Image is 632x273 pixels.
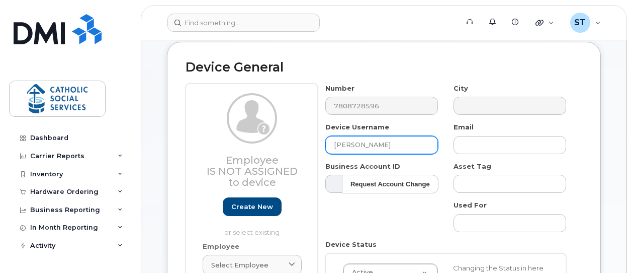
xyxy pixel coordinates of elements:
span: Select employee [211,260,268,270]
label: Device Username [325,122,389,132]
label: Device Status [325,240,377,249]
span: to device [228,176,276,188]
div: Quicklinks [528,13,561,33]
button: Request Account Change [342,175,438,193]
p: or select existing [203,228,302,237]
label: Employee [203,242,239,251]
span: ST [574,17,586,29]
h3: Employee [203,155,302,188]
label: Number [325,84,354,93]
label: Email [454,122,474,132]
label: Used For [454,200,487,210]
span: Is not assigned [207,165,298,177]
a: Create new [223,197,282,216]
label: Asset Tag [454,162,491,171]
div: Scott Taylor [563,13,608,33]
label: Business Account ID [325,162,400,171]
h2: Device General [186,60,582,75]
strong: Request Account Change [350,180,430,188]
iframe: Messenger Launcher [588,229,624,265]
input: Find something... [167,14,320,32]
label: City [454,84,468,93]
